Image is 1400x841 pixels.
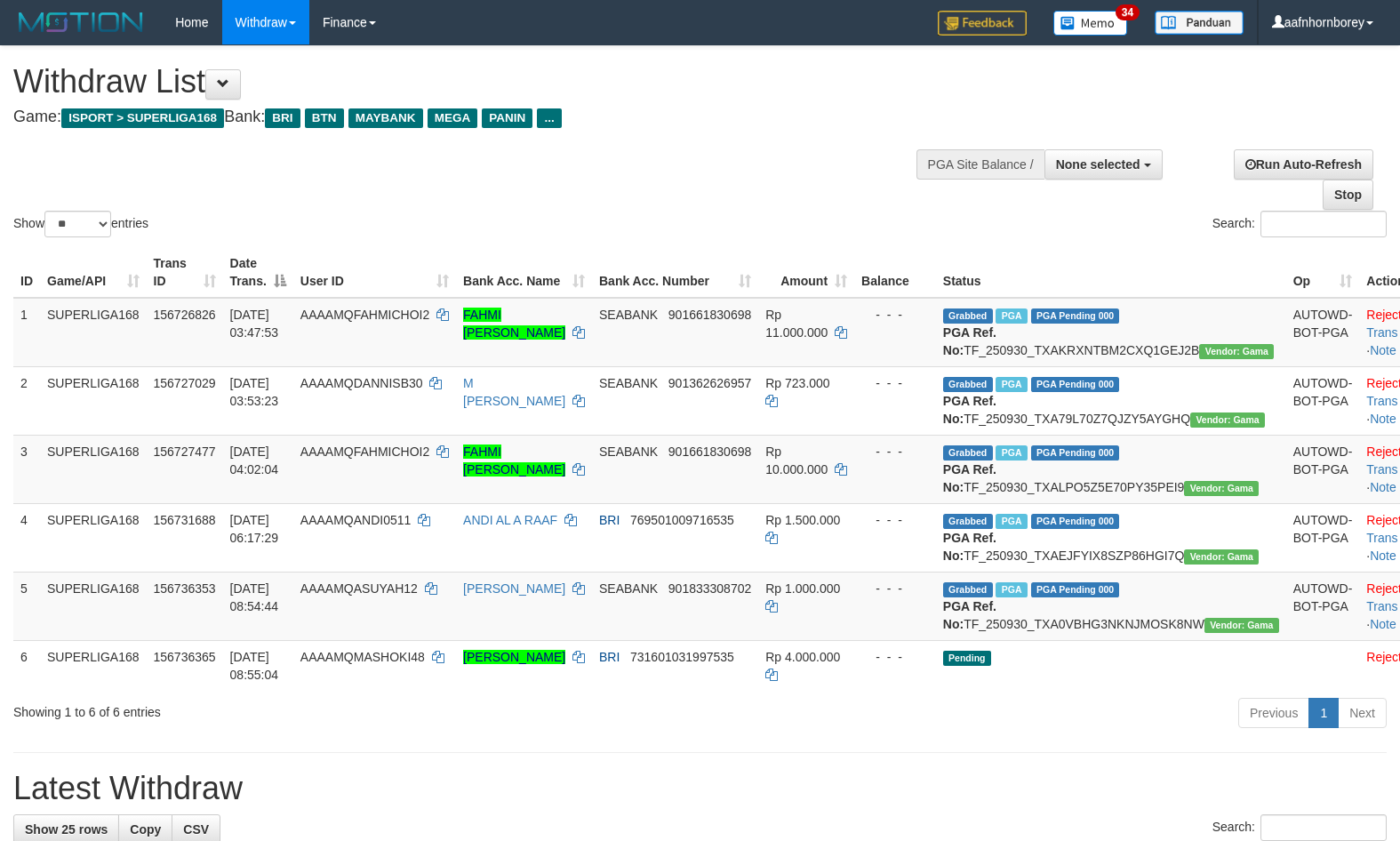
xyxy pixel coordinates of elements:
span: PGA Pending [1031,582,1120,597]
span: 156726826 [154,308,216,322]
td: 1 [13,298,40,367]
span: Grabbed [943,514,993,529]
span: AAAAMQDANNISB30 [300,376,423,390]
span: SEABANK [599,376,658,390]
label: Show entries [13,211,148,237]
div: - - - [861,580,929,597]
span: Rp 1.000.000 [765,581,840,596]
span: Grabbed [943,377,993,392]
a: Next [1338,698,1387,728]
div: - - - [861,648,929,666]
span: Marked by aafandaneth [996,377,1027,392]
span: SEABANK [599,581,658,596]
th: Trans ID: activate to sort column ascending [147,247,223,298]
span: Grabbed [943,582,993,597]
b: PGA Ref. No: [943,394,996,426]
span: [DATE] 06:17:29 [230,513,279,545]
td: AUTOWD-BOT-PGA [1286,503,1360,572]
td: TF_250930_TXALPO5Z5E70PY35PEI9 [936,435,1286,503]
b: PGA Ref. No: [943,531,996,563]
span: [DATE] 03:47:53 [230,308,279,340]
span: Marked by aafromsomean [996,514,1027,529]
span: MAYBANK [348,108,423,128]
span: AAAAMQFAHMICHOI2 [300,308,429,322]
td: SUPERLIGA168 [40,572,147,640]
a: Note [1370,480,1396,494]
div: Showing 1 to 6 of 6 entries [13,696,570,721]
span: Rp 10.000.000 [765,445,828,477]
img: MOTION_logo.png [13,9,148,36]
a: Run Auto-Refresh [1234,149,1373,180]
span: Copy 769501009716535 to clipboard [630,513,734,527]
label: Search: [1212,814,1387,841]
span: 34 [1116,4,1140,20]
label: Search: [1212,211,1387,237]
span: Show 25 rows [25,822,108,837]
td: TF_250930_TXA0VBHG3NKNJMOSK8NW [936,572,1286,640]
td: SUPERLIGA168 [40,640,147,691]
td: 4 [13,503,40,572]
a: ANDI AL A RAAF [463,513,557,527]
span: PGA Pending [1031,514,1120,529]
span: Copy 731601031997535 to clipboard [630,650,734,664]
span: AAAAMQMASHOKI48 [300,650,425,664]
span: Copy 901661830698 to clipboard [668,445,751,459]
th: Op: activate to sort column ascending [1286,247,1360,298]
div: - - - [861,443,929,461]
span: 156731688 [154,513,216,527]
a: Note [1370,343,1396,357]
td: AUTOWD-BOT-PGA [1286,572,1360,640]
span: SEABANK [599,445,658,459]
h4: Game: Bank: [13,108,916,126]
input: Search: [1260,211,1387,237]
span: BRI [599,513,620,527]
span: Rp 1.500.000 [765,513,840,527]
button: None selected [1044,149,1163,180]
span: Marked by aafandaneth [996,582,1027,597]
th: Status [936,247,1286,298]
span: AAAAMQASUYAH12 [300,581,418,596]
td: 5 [13,572,40,640]
span: Copy [130,822,161,837]
span: Copy 901362626957 to clipboard [668,376,751,390]
a: FAHMI [PERSON_NAME] [463,308,565,340]
span: Vendor URL: https://trx31.1velocity.biz [1199,344,1274,359]
span: CSV [183,822,209,837]
span: Marked by aafandaneth [996,445,1027,461]
th: Amount: activate to sort column ascending [758,247,854,298]
td: SUPERLIGA168 [40,366,147,435]
span: Grabbed [943,308,993,324]
img: Feedback.jpg [938,11,1027,36]
span: PGA Pending [1031,308,1120,324]
input: Search: [1260,814,1387,841]
span: AAAAMQANDI0511 [300,513,412,527]
div: - - - [861,511,929,529]
td: AUTOWD-BOT-PGA [1286,435,1360,503]
a: 1 [1308,698,1339,728]
a: Note [1370,617,1396,631]
img: panduan.png [1155,11,1244,35]
span: BRI [265,108,300,128]
span: BRI [599,650,620,664]
span: Copy 901661830698 to clipboard [668,308,751,322]
th: Bank Acc. Name: activate to sort column ascending [456,247,592,298]
span: MEGA [428,108,478,128]
span: 156727477 [154,445,216,459]
th: Bank Acc. Number: activate to sort column ascending [592,247,758,298]
td: 3 [13,435,40,503]
a: Previous [1238,698,1309,728]
span: PANIN [482,108,532,128]
span: Copy 901833308702 to clipboard [668,581,751,596]
a: FAHMI [PERSON_NAME] [463,445,565,477]
td: AUTOWD-BOT-PGA [1286,298,1360,367]
span: PGA Pending [1031,377,1120,392]
td: SUPERLIGA168 [40,503,147,572]
span: None selected [1056,157,1140,172]
th: ID [13,247,40,298]
th: Balance [854,247,936,298]
span: [DATE] 08:55:04 [230,650,279,682]
span: [DATE] 08:54:44 [230,581,279,613]
span: Vendor URL: https://trx31.1velocity.biz [1184,481,1259,496]
th: Date Trans.: activate to sort column descending [223,247,293,298]
a: [PERSON_NAME] [463,581,565,596]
